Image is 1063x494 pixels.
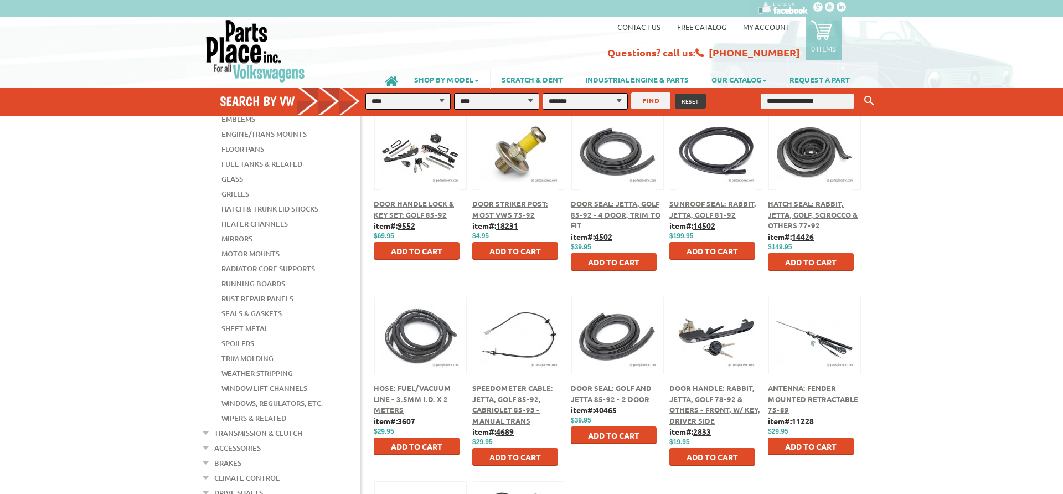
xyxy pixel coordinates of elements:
a: Mirrors [221,231,252,246]
span: $199.95 [669,232,693,240]
a: Floor Pans [221,142,264,156]
u: 14502 [693,220,715,230]
b: item#: [571,231,612,241]
a: Weather Stripping [221,366,293,380]
u: 11228 [792,416,814,426]
span: Add to Cart [489,246,541,256]
a: Door Handle Lock & Key Set: Golf 85-92 [374,199,454,219]
a: REQUEST A PART [778,70,861,89]
a: Free Catalog [677,22,726,32]
span: Add to Cart [588,430,639,440]
span: $149.95 [768,243,792,251]
a: Sunroof Seal: Rabbit, Jetta, Golf 81-92 [669,199,756,219]
a: Wipers & Related [221,411,286,425]
u: 18231 [496,220,518,230]
b: item#: [768,231,814,241]
a: Motor Mounts [221,246,280,261]
a: Windows, Regulators, Etc. [221,396,323,410]
h4: Search by VW [220,93,371,109]
span: $4.95 [472,232,489,240]
a: Trim Molding [221,351,274,366]
b: item#: [669,426,711,436]
span: Add to Cart [687,452,738,462]
b: item#: [374,220,415,230]
span: Add to Cart [687,246,738,256]
button: Add to Cart [472,448,558,466]
a: Rust Repair Panels [221,291,293,306]
a: Transmission & Clutch [214,426,302,440]
u: 9552 [398,220,415,230]
u: 40465 [595,405,617,415]
button: Add to Cart [669,242,755,260]
a: Fuel Tanks & Related [221,157,302,171]
button: Add to Cart [472,242,558,260]
a: 0 items [806,17,842,60]
button: Add to Cart [768,438,854,455]
u: 14426 [792,231,814,241]
a: Sheet Metal [221,321,269,336]
span: $29.95 [374,428,394,435]
span: $29.95 [472,438,493,446]
span: Add to Cart [489,452,541,462]
button: RESET [675,94,706,109]
span: RESET [682,97,699,105]
a: OUR CATALOG [700,70,778,89]
a: Grilles [221,187,249,201]
a: Speedometer Cable: Jetta, Golf 85-92, Cabriolet 85-93 - Manual Trans [472,383,553,425]
span: $29.95 [768,428,788,435]
a: Engine/Trans Mounts [221,127,307,141]
span: Add to Cart [785,257,837,267]
b: item#: [374,416,415,426]
span: Add to Cart [391,441,442,451]
p: 0 items [811,44,836,53]
u: 4502 [595,231,612,241]
a: Door Handle: Rabbit, Jetta, Golf 78-92 & Others - Front, w/ Key, Driver Side [669,383,760,425]
a: Door Seal: Jetta, Golf 85-92 - 4 Door, Trim To Fit [571,199,660,230]
a: Hose: Fuel/Vacuum Line - 3.5mm I.D. x 2 meters [374,383,451,414]
a: Heater Channels [221,217,288,231]
button: Add to Cart [768,253,854,271]
b: item#: [571,405,617,415]
span: Antenna: Fender Mounted Retractable 75-89 [768,383,858,414]
a: Brakes [214,456,241,470]
a: Window Lift Channels [221,381,307,395]
b: item#: [768,416,814,426]
a: Emblems [221,112,255,126]
a: Hatch Seal: Rabbit, Jetta, Golf, Scirocco & Others 77-92 [768,199,858,230]
span: $19.95 [669,438,690,446]
span: $69.95 [374,232,394,240]
u: 4689 [496,426,514,436]
button: Keyword Search [861,92,878,110]
a: Seals & Gaskets [221,306,282,321]
button: Add to Cart [374,438,460,455]
a: Door Seal: Golf and Jetta 85-92 - 2 Door [571,383,652,404]
a: Accessories [214,441,261,455]
img: Parts Place Inc! [205,19,306,83]
a: Door Striker Post: most VWs 75-92 [472,199,548,219]
button: Add to Cart [374,242,460,260]
span: Add to Cart [391,246,442,256]
button: Add to Cart [571,426,657,444]
button: Add to Cart [571,253,657,271]
a: Climate Control [214,471,280,485]
b: item#: [472,220,518,230]
a: Spoilers [221,336,254,351]
a: Contact us [617,22,660,32]
a: SHOP BY MODEL [403,70,490,89]
a: Running Boards [221,276,285,291]
button: Add to Cart [669,448,755,466]
b: item#: [472,426,514,436]
a: My Account [743,22,789,32]
span: Add to Cart [785,441,837,451]
span: Add to Cart [588,257,639,267]
a: Hatch & Trunk Lid Shocks [221,202,318,216]
span: $39.95 [571,416,591,424]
